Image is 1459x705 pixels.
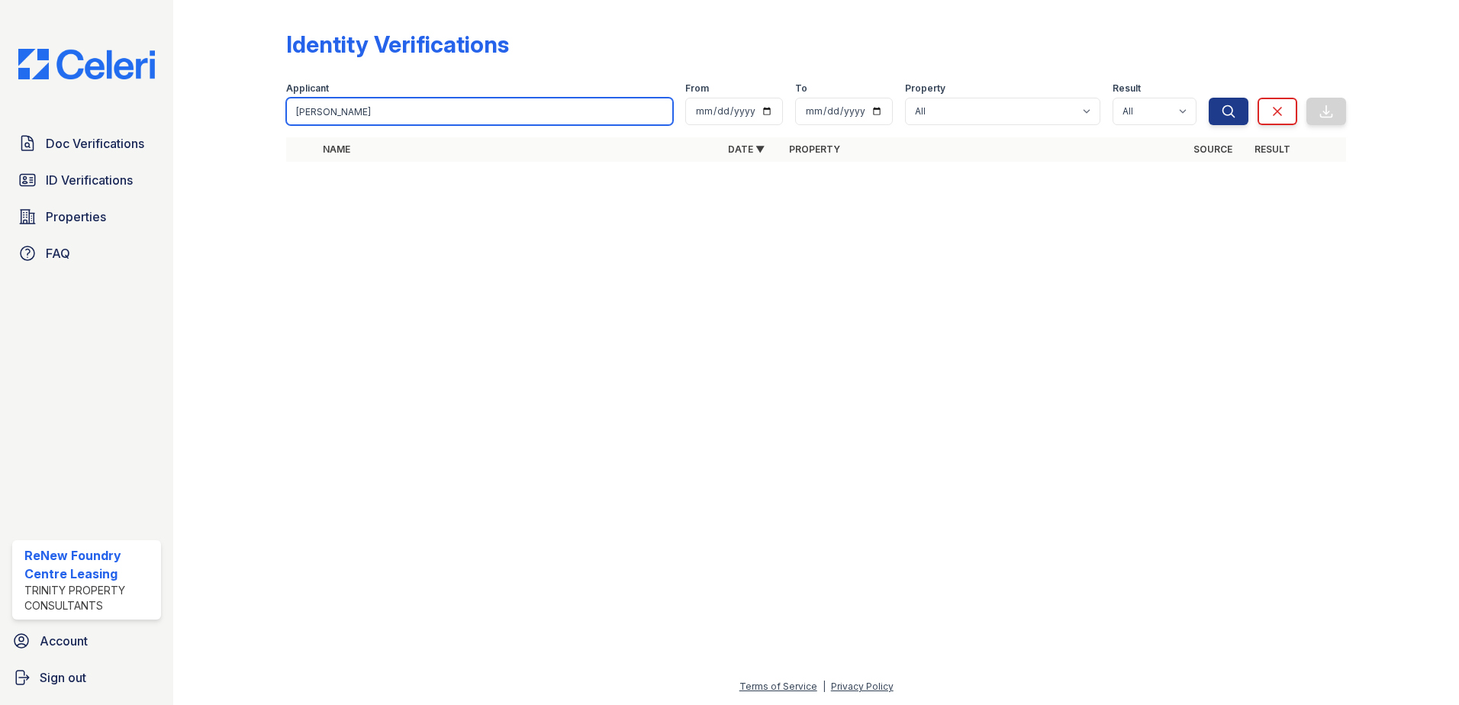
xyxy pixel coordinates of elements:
span: Doc Verifications [46,134,144,153]
a: Sign out [6,662,167,693]
div: Trinity Property Consultants [24,583,155,613]
img: CE_Logo_Blue-a8612792a0a2168367f1c8372b55b34899dd931a85d93a1a3d3e32e68fde9ad4.png [6,49,167,79]
span: Sign out [40,668,86,687]
input: Search by name or phone number [286,98,673,125]
a: ID Verifications [12,165,161,195]
a: Result [1254,143,1290,155]
a: Name [323,143,350,155]
a: Property [789,143,840,155]
a: Source [1193,143,1232,155]
a: Date ▼ [728,143,765,155]
a: FAQ [12,238,161,269]
div: | [823,681,826,692]
label: Applicant [286,82,329,95]
label: Property [905,82,945,95]
a: Privacy Policy [831,681,894,692]
a: Terms of Service [739,681,817,692]
a: Properties [12,201,161,232]
label: Result [1113,82,1141,95]
div: Identity Verifications [286,31,509,58]
div: ReNew Foundry Centre Leasing [24,546,155,583]
span: Properties [46,208,106,226]
label: From [685,82,709,95]
span: FAQ [46,244,70,262]
a: Account [6,626,167,656]
span: ID Verifications [46,171,133,189]
a: Doc Verifications [12,128,161,159]
label: To [795,82,807,95]
span: Account [40,632,88,650]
